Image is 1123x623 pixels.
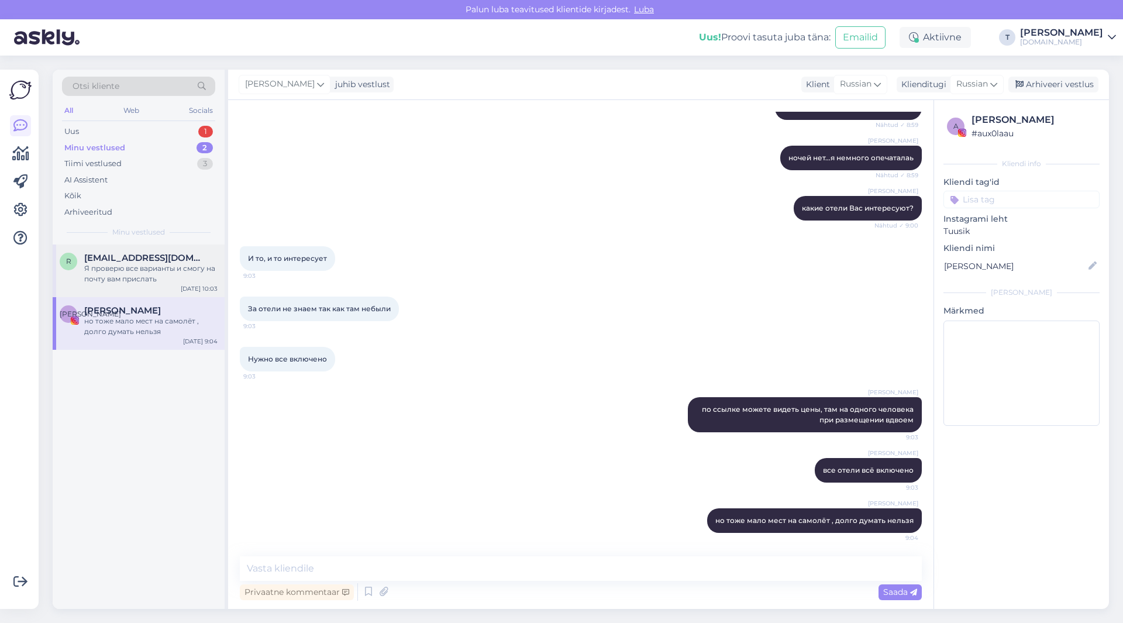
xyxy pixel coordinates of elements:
[1020,28,1116,47] a: [PERSON_NAME][DOMAIN_NAME]
[699,32,721,43] b: Uus!
[972,113,1096,127] div: [PERSON_NAME]
[788,153,914,162] span: ночей нет...я немного опечаталаь
[999,29,1015,46] div: T
[197,142,213,154] div: 2
[835,26,886,49] button: Emailid
[198,126,213,137] div: 1
[73,80,119,92] span: Otsi kliente
[183,337,218,346] div: [DATE] 9:04
[62,103,75,118] div: All
[883,587,917,597] span: Saada
[874,483,918,492] span: 9:03
[699,30,831,44] div: Proovi tasuta juba täna:
[943,176,1100,188] p: Kliendi tag'id
[64,126,79,137] div: Uus
[874,433,918,442] span: 9:03
[802,204,914,212] span: какие отели Вас интересуют?
[874,121,918,129] span: Nähtud ✓ 8:59
[112,227,165,238] span: Minu vestlused
[330,78,390,91] div: juhib vestlust
[868,449,918,457] span: [PERSON_NAME]
[197,158,213,170] div: 3
[900,27,971,48] div: Aktiivne
[84,316,218,337] div: но тоже мало мест на самолёт , долго думать нельзя
[840,78,871,91] span: Russian
[64,190,81,202] div: Kõik
[801,78,830,91] div: Klient
[868,136,918,145] span: [PERSON_NAME]
[84,305,161,316] span: Яна Роздорожня
[943,213,1100,225] p: Instagrami leht
[121,103,142,118] div: Web
[243,271,287,280] span: 9:03
[240,584,354,600] div: Privaatne kommentaar
[944,260,1086,273] input: Lisa nimi
[243,372,287,381] span: 9:03
[943,242,1100,254] p: Kliendi nimi
[868,187,918,195] span: [PERSON_NAME]
[187,103,215,118] div: Socials
[868,388,918,397] span: [PERSON_NAME]
[181,284,218,293] div: [DATE] 10:03
[874,171,918,180] span: Nähtud ✓ 8:59
[953,122,959,130] span: a
[702,405,915,424] span: по ссылке можете видеть цены, там на одного человека при размещении вдвоем
[84,253,206,263] span: rostik66@mail.ru
[823,466,914,474] span: все отели всё включено
[64,206,112,218] div: Arhiveeritud
[943,287,1100,298] div: [PERSON_NAME]
[972,127,1096,140] div: # aux0laau
[64,142,125,154] div: Minu vestlused
[1020,28,1103,37] div: [PERSON_NAME]
[943,305,1100,317] p: Märkmed
[943,159,1100,169] div: Kliendi info
[943,191,1100,208] input: Lisa tag
[60,309,121,318] span: [PERSON_NAME]
[1008,77,1098,92] div: Arhiveeri vestlus
[956,78,988,91] span: Russian
[84,263,218,284] div: Я проверю все варианты и смогу на почту вам прислать
[1020,37,1103,47] div: [DOMAIN_NAME]
[245,78,315,91] span: [PERSON_NAME]
[64,174,108,186] div: AI Assistent
[874,221,918,230] span: Nähtud ✓ 9:00
[248,304,391,313] span: За отели не знаем так как там небыли
[243,322,287,331] span: 9:03
[66,257,71,266] span: r
[248,254,327,263] span: И то, и то интересует
[631,4,657,15] span: Luba
[9,79,32,101] img: Askly Logo
[868,499,918,508] span: [PERSON_NAME]
[248,354,327,363] span: Нужно все включено
[64,158,122,170] div: Tiimi vestlused
[715,516,914,525] span: но тоже мало мест на самолёт , долго думать нельзя
[897,78,946,91] div: Klienditugi
[874,533,918,542] span: 9:04
[943,225,1100,238] p: Tuusik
